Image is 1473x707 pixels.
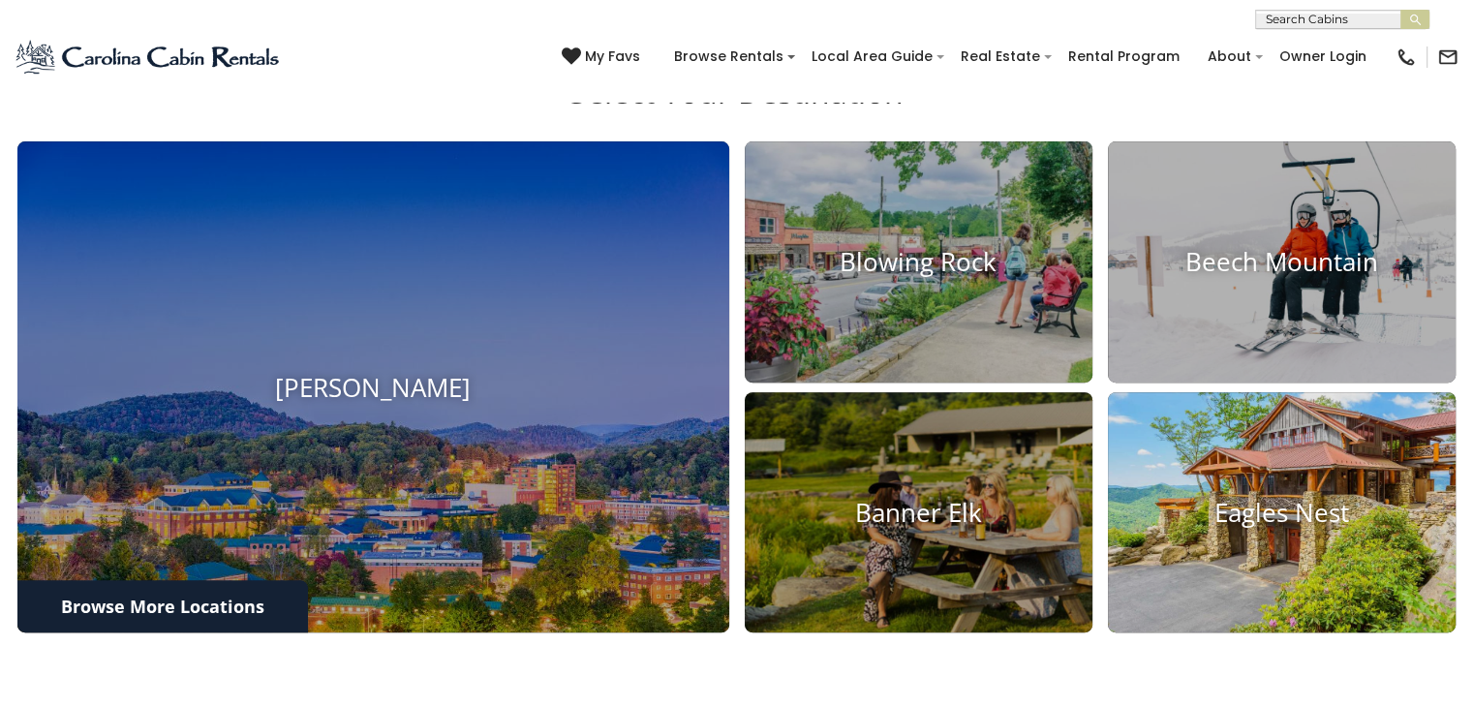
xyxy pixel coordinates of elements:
[15,74,1458,141] h3: Select Your Destination
[951,42,1050,72] a: Real Estate
[562,46,645,68] a: My Favs
[1270,42,1376,72] a: Owner Login
[15,38,283,77] img: Blue-2.png
[1396,46,1417,68] img: phone-regular-black.png
[17,580,308,632] a: Browse More Locations
[745,392,1092,632] a: Banner Elk
[1108,392,1456,632] a: Eagles Nest
[745,247,1092,277] h4: Blowing Rock
[1059,42,1189,72] a: Rental Program
[664,42,793,72] a: Browse Rentals
[802,42,942,72] a: Local Area Guide
[1108,247,1456,277] h4: Beech Mountain
[1108,497,1456,527] h4: Eagles Nest
[17,141,729,631] a: [PERSON_NAME]
[1108,141,1456,382] a: Beech Mountain
[17,372,729,402] h4: [PERSON_NAME]
[1198,42,1261,72] a: About
[745,141,1092,382] a: Blowing Rock
[1437,46,1458,68] img: mail-regular-black.png
[745,497,1092,527] h4: Banner Elk
[585,46,640,67] span: My Favs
